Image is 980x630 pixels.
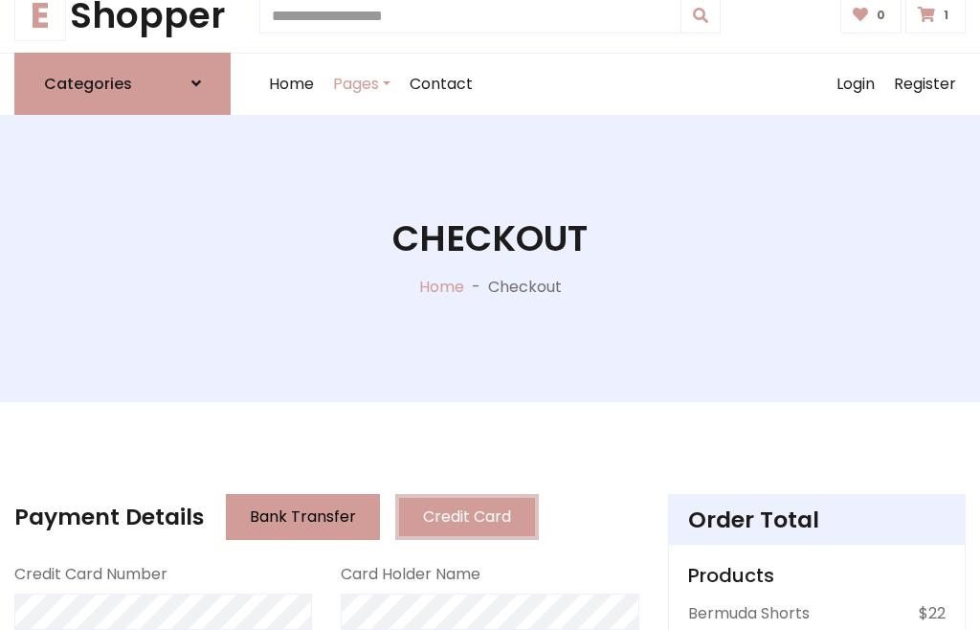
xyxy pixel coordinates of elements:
[14,504,204,530] h4: Payment Details
[395,494,539,540] button: Credit Card
[919,602,946,625] p: $22
[688,564,946,587] h5: Products
[827,54,884,115] a: Login
[464,276,488,299] p: -
[259,54,323,115] a: Home
[688,602,810,625] p: Bermuda Shorts
[14,563,167,586] label: Credit Card Number
[688,506,946,533] h4: Order Total
[400,54,482,115] a: Contact
[872,7,890,24] span: 0
[939,7,953,24] span: 1
[226,494,380,540] button: Bank Transfer
[884,54,966,115] a: Register
[14,53,231,115] a: Categories
[323,54,400,115] a: Pages
[419,276,464,298] a: Home
[392,217,588,260] h1: Checkout
[44,75,132,93] h6: Categories
[341,563,480,586] label: Card Holder Name
[488,276,562,299] p: Checkout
